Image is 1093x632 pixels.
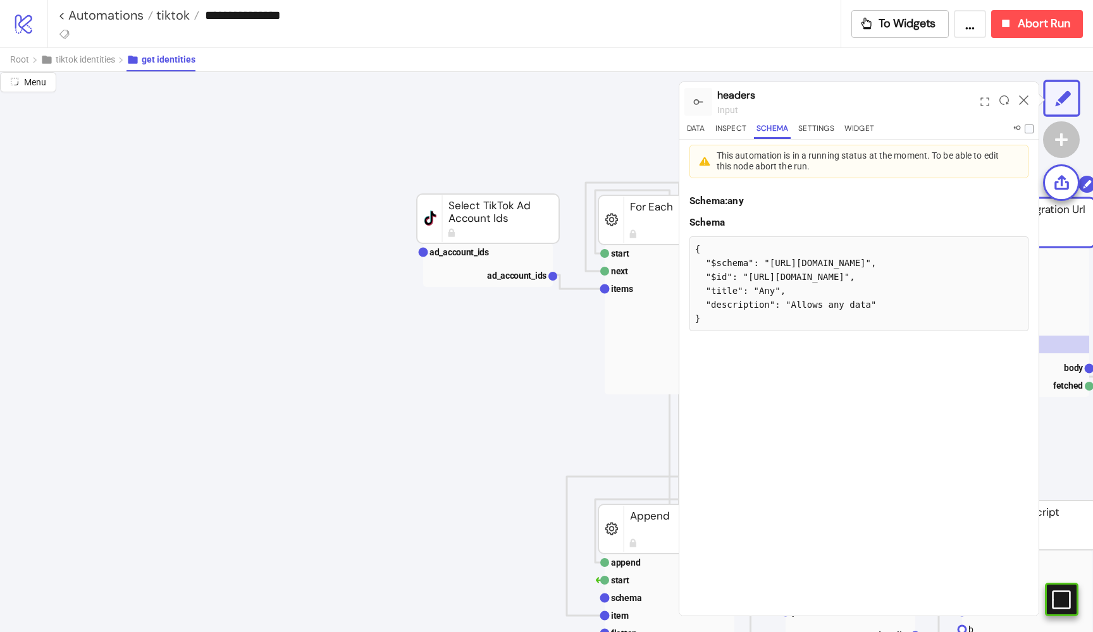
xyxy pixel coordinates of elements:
[127,48,195,71] button: get identities
[611,284,633,294] text: items
[58,9,153,21] a: < Automations
[153,9,199,21] a: tiktok
[842,122,877,139] button: Widget
[717,150,1008,173] div: This automation is in a running status at the moment. To be able to edit this node abort the run.
[851,10,949,38] button: To Widgets
[611,575,629,585] text: start
[1064,363,1084,373] text: body
[717,103,975,117] div: input
[796,122,837,139] button: Settings
[717,87,975,103] div: headers
[689,193,1028,209] div: Schema: any
[684,122,708,139] button: Data
[611,593,642,603] text: schema
[689,236,1028,331] pre: { "$schema": "[URL][DOMAIN_NAME]", "$id": "[URL][DOMAIN_NAME]", "title": "Any", "description": "A...
[879,16,936,31] span: To Widgets
[611,557,641,568] text: append
[10,77,19,86] span: radius-bottomright
[153,7,190,23] span: tiktok
[429,247,489,257] text: ad_account_ids
[10,54,29,64] span: Root
[487,270,546,281] text: ad_account_ids
[24,77,46,87] span: Menu
[10,48,40,71] button: Root
[713,122,749,139] button: Inspect
[611,611,629,621] text: item
[611,248,629,258] text: start
[754,122,791,139] button: Schema
[142,54,195,64] span: get identities
[1018,16,1070,31] span: Abort Run
[991,10,1083,38] button: Abort Run
[689,215,1028,230] div: Schema
[40,48,127,71] button: tiktok identities
[611,266,628,276] text: next
[56,54,115,64] span: tiktok identities
[980,97,989,106] span: expand
[954,10,986,38] button: ...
